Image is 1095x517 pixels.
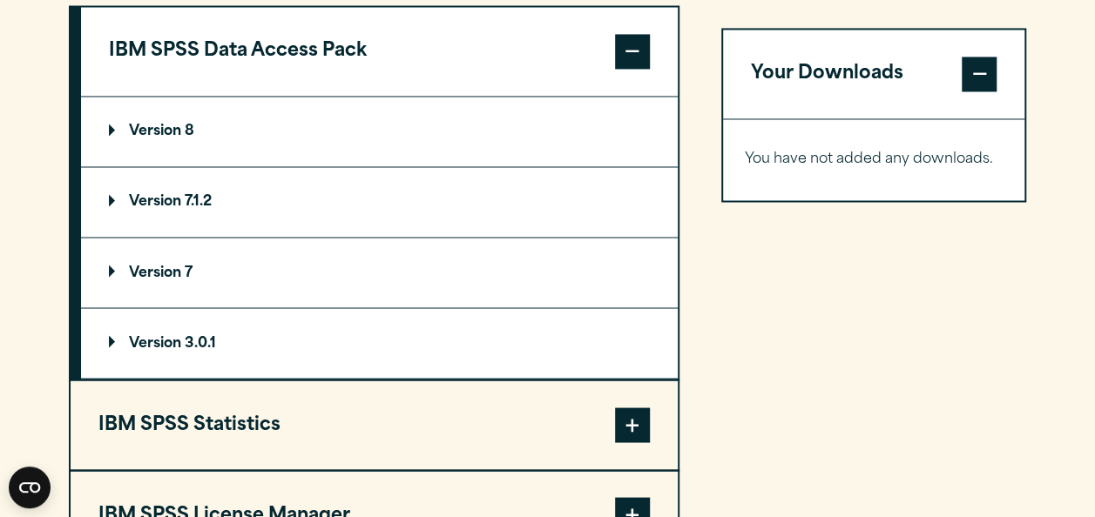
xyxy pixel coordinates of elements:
[109,265,193,279] p: Version 7
[109,195,212,209] p: Version 7.1.2
[71,380,678,469] button: IBM SPSS Statistics
[81,167,678,237] summary: Version 7.1.2
[745,147,1004,172] p: You have not added any downloads.
[723,30,1025,118] button: Your Downloads
[109,336,216,350] p: Version 3.0.1
[81,97,678,166] summary: Version 8
[9,467,51,508] button: Open CMP widget
[723,118,1025,200] div: Your Downloads
[81,308,678,378] summary: Version 3.0.1
[81,96,678,379] div: IBM SPSS Data Access Pack
[109,124,194,138] p: Version 8
[81,7,678,96] button: IBM SPSS Data Access Pack
[81,238,678,307] summary: Version 7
